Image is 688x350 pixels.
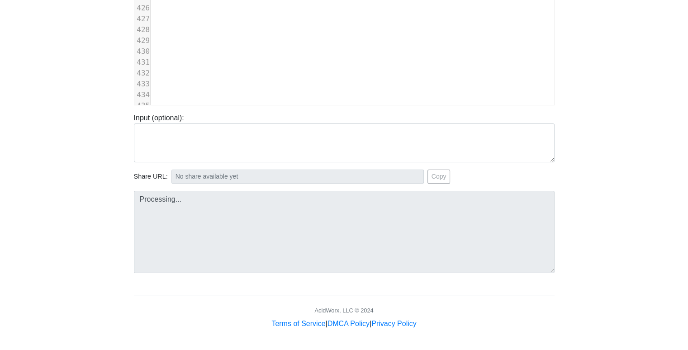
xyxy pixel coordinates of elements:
div: 428 [134,24,150,35]
div: Input (optional): [127,113,561,162]
div: 434 [134,90,150,100]
a: Privacy Policy [371,320,417,327]
div: 435 [134,100,150,111]
div: 430 [134,46,150,57]
div: 429 [134,35,150,46]
div: 431 [134,57,150,68]
div: 426 [134,3,150,14]
div: AcidWorx, LLC © 2024 [314,306,373,315]
div: | | [271,318,416,329]
a: Terms of Service [271,320,325,327]
a: DMCA Policy [327,320,370,327]
div: 433 [134,79,150,90]
div: 432 [134,68,150,79]
span: Share URL: [134,172,168,182]
div: 427 [134,14,150,24]
button: Copy [427,170,451,184]
input: No share available yet [171,170,424,184]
